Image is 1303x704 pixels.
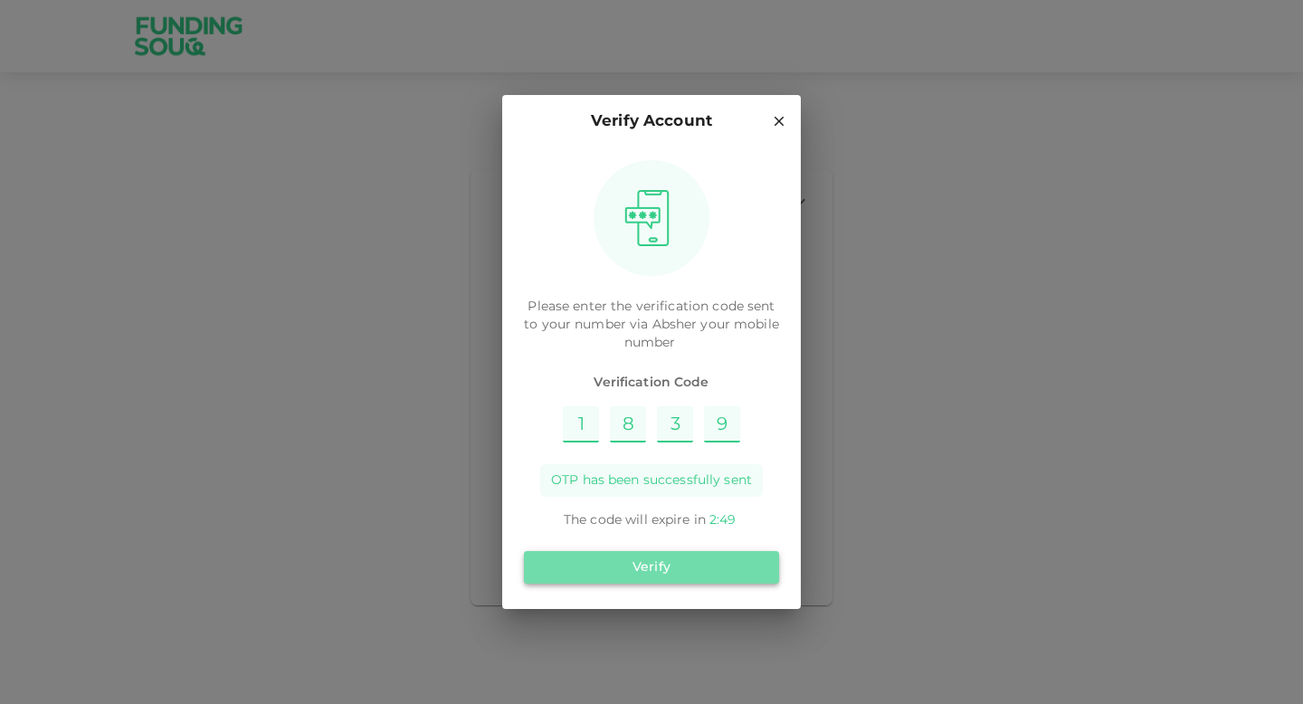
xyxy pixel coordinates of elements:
[524,298,779,352] p: Please enter the verification code sent to your number via Absher
[618,189,676,247] img: otpImage
[551,471,752,490] span: OTP has been successfully sent
[524,551,779,584] button: Verify
[704,406,740,442] input: Please enter OTP character 4
[624,319,779,349] span: your mobile number
[564,514,706,527] span: The code will expire in
[657,406,693,442] input: Please enter OTP character 3
[591,109,712,134] p: Verify Account
[563,406,599,442] input: Please enter OTP character 1
[709,514,736,527] span: 2 : 49
[524,374,779,392] span: Verification Code
[610,406,646,442] input: Please enter OTP character 2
